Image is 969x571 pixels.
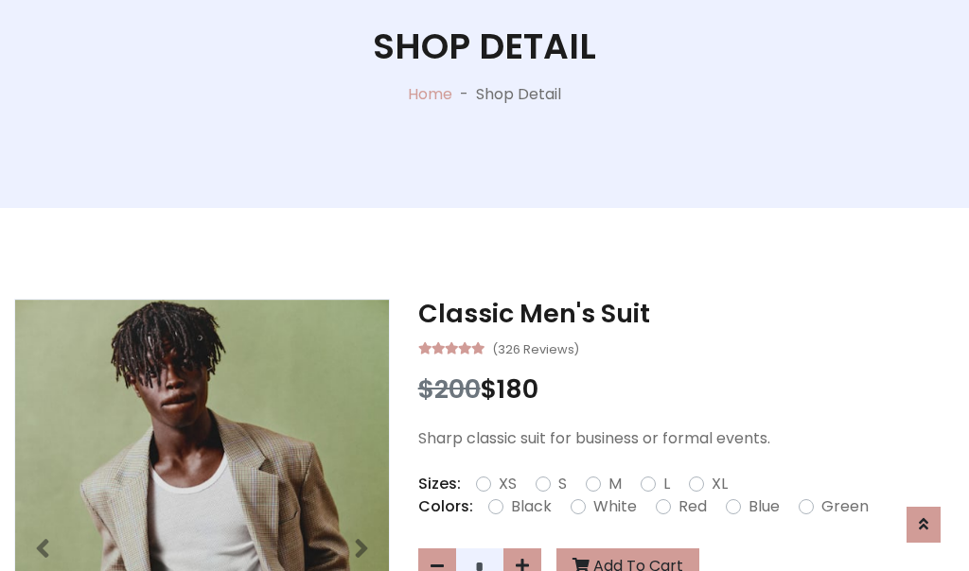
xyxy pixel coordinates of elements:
label: White [593,495,637,518]
label: Red [678,495,707,518]
label: Blue [749,495,780,518]
p: - [452,83,476,106]
label: M [608,473,622,495]
h1: Shop Detail [373,26,596,68]
p: Colors: [418,495,473,518]
span: $200 [418,372,481,407]
p: Sharp classic suit for business or formal events. [418,427,955,450]
label: XL [712,473,728,495]
label: XS [499,473,517,495]
span: 180 [497,372,538,407]
h3: $ [418,374,955,405]
small: (326 Reviews) [492,337,579,359]
p: Shop Detail [476,83,561,106]
label: L [663,473,670,495]
p: Sizes: [418,473,461,495]
h3: Classic Men's Suit [418,299,955,329]
a: Home [408,83,452,105]
label: Green [821,495,869,518]
label: Black [511,495,552,518]
label: S [558,473,567,495]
